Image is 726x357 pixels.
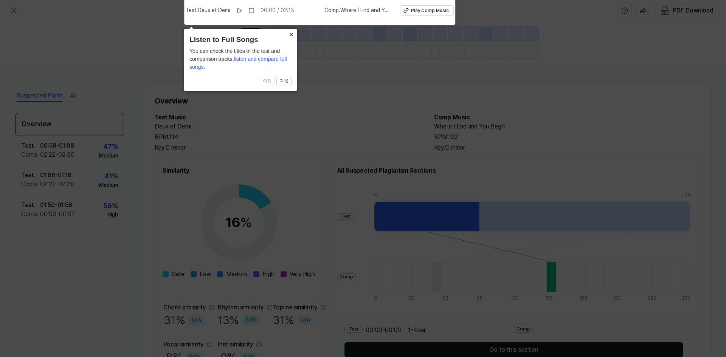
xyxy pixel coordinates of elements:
[261,7,294,14] div: 00:00 / 02:15
[189,47,292,71] div: You can check the titles of the test and comparison tracks,
[189,56,287,70] span: listen and compare full songs.
[285,29,297,39] button: Close
[186,7,230,14] span: Test . Deux et Demi
[276,77,292,86] button: 다음
[411,8,449,14] div: Play Comp Music
[189,34,292,45] header: Listen to Full Songs
[324,7,391,14] span: Comp . Where I End and You Begin
[400,5,454,16] button: Play Comp Music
